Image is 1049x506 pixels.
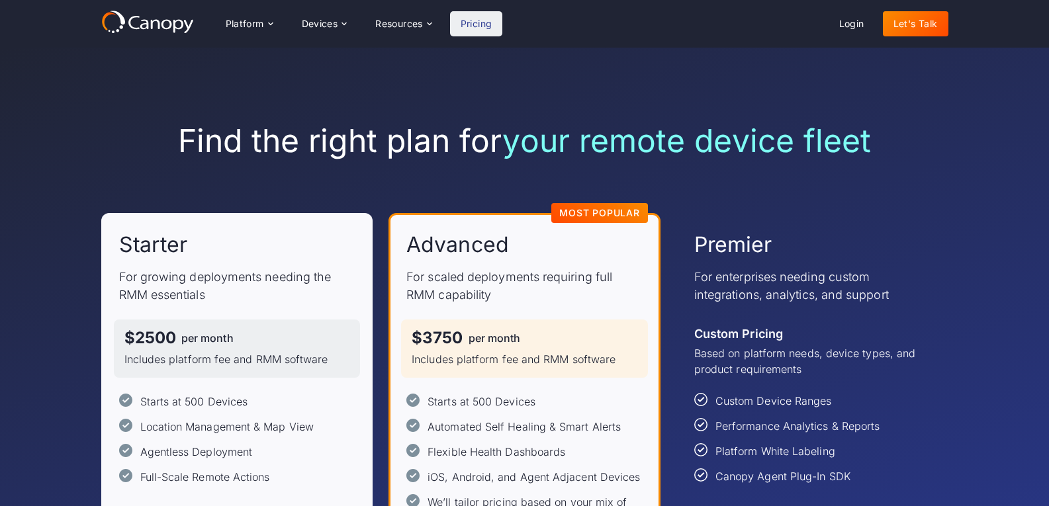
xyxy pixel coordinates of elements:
[124,330,176,346] div: $2500
[406,268,643,304] p: For scaled deployments requiring full RMM capability
[829,11,875,36] a: Login
[469,333,521,343] div: per month
[715,393,832,409] div: Custom Device Ranges
[428,394,535,409] div: Starts at 500 Devices
[140,394,248,409] div: Starts at 500 Devices
[502,121,871,160] span: your remote device fleet
[140,419,314,435] div: Location Management & Map View
[883,11,948,36] a: Let's Talk
[412,351,637,367] p: Includes platform fee and RMM software
[428,469,640,485] div: iOS, Android, and Agent Adjacent Devices
[181,333,234,343] div: per month
[406,231,509,259] h2: Advanced
[140,469,270,485] div: Full-Scale Remote Actions
[715,468,850,484] div: Canopy Agent Plug-In SDK
[412,330,463,346] div: $3750
[450,11,503,36] a: Pricing
[715,418,880,434] div: Performance Analytics & Reports
[428,444,565,460] div: Flexible Health Dashboards
[428,419,621,435] div: Automated Self Healing & Smart Alerts
[302,19,338,28] div: Devices
[226,19,264,28] div: Platform
[140,444,253,460] div: Agentless Deployment
[119,268,355,304] p: For growing deployments needing the RMM essentials
[559,208,640,218] div: Most Popular
[694,231,772,259] h2: Premier
[124,351,350,367] p: Includes platform fee and RMM software
[694,268,931,304] p: For enterprises needing custom integrations, analytics, and support
[694,325,783,343] div: Custom Pricing
[119,231,188,259] h2: Starter
[375,19,423,28] div: Resources
[101,122,948,160] h1: Find the right plan for
[715,443,835,459] div: Platform White Labeling
[694,345,931,377] p: Based on platform needs, device types, and product requirements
